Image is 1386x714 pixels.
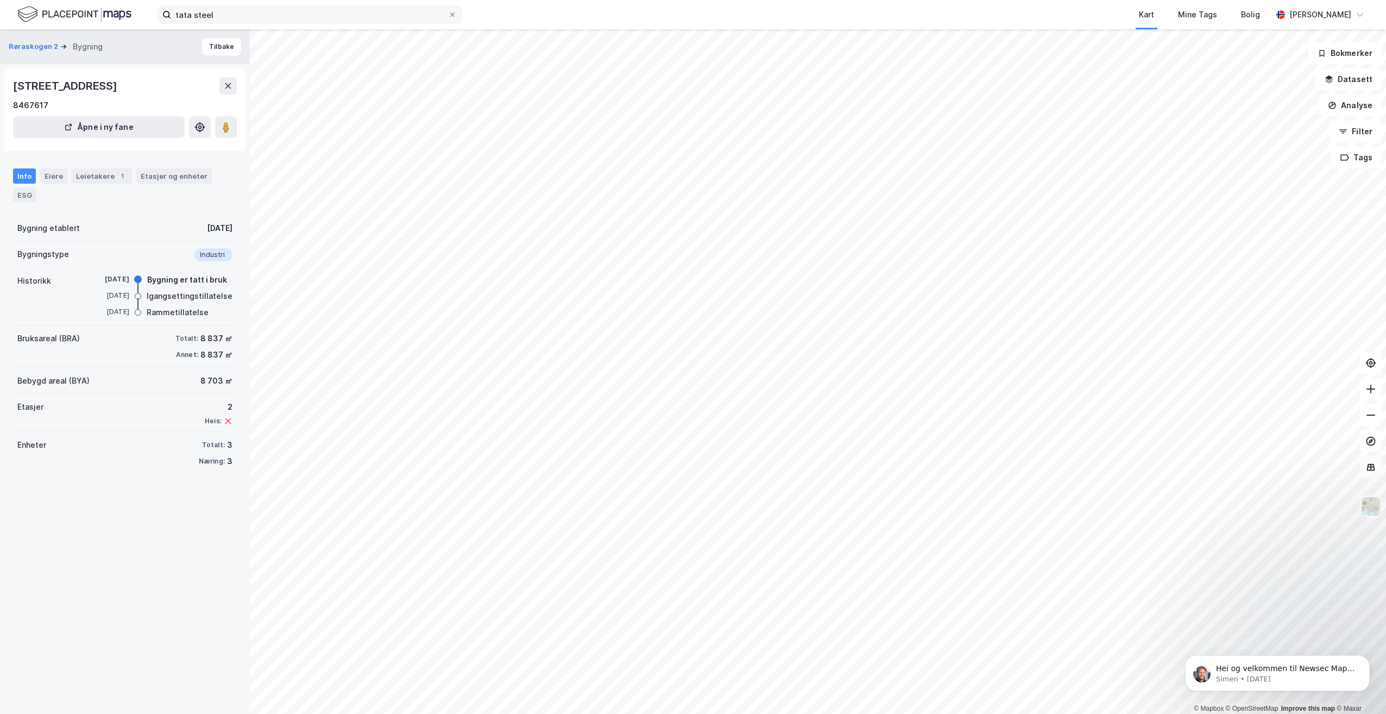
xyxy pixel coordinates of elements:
div: Heis: [205,417,222,425]
input: Søk på adresse, matrikkel, gårdeiere, leietakere eller personer [171,7,448,23]
button: Tags [1331,147,1382,168]
div: Igangsettingstillatelse [147,290,232,303]
div: Bygningstype [17,248,69,261]
div: [DATE] [86,307,129,317]
a: Improve this map [1281,705,1335,712]
div: Kart [1139,8,1154,21]
div: Næring: [199,457,225,466]
div: [STREET_ADDRESS] [13,77,119,95]
div: Totalt: [175,334,198,343]
div: [DATE] [86,274,129,284]
div: 8 837 ㎡ [200,348,232,361]
div: 8467617 [13,99,48,112]
button: Åpne i ny fane [13,116,185,138]
div: [DATE] [86,291,129,300]
div: 8 837 ㎡ [200,332,232,345]
div: Bruksareal (BRA) [17,332,80,345]
div: Totalt: [202,441,225,449]
div: Eiere [40,168,67,184]
div: 1 [117,171,128,181]
div: Annet: [176,350,198,359]
div: Bolig [1241,8,1260,21]
div: Mine Tags [1178,8,1217,21]
img: Z [1360,496,1381,517]
div: 2 [205,400,232,414]
div: Etasjer [17,400,43,414]
div: Info [13,168,36,184]
div: Bygning [73,40,103,53]
div: Bebygd areal (BYA) [17,374,90,387]
div: [PERSON_NAME] [1289,8,1351,21]
div: Bygning er tatt i bruk [147,273,227,286]
button: Filter [1330,121,1382,142]
button: Tilbake [202,38,241,55]
div: 3 [227,455,232,468]
div: 8 703 ㎡ [200,374,232,387]
div: [DATE] [207,222,232,235]
div: Rammetillatelse [147,306,209,319]
div: Bygning etablert [17,222,80,235]
div: Enheter [17,439,46,452]
iframe: Intercom notifications message [1169,632,1386,709]
div: ESG [13,188,36,202]
img: logo.f888ab2527a4732fd821a326f86c7f29.svg [17,5,131,24]
button: Analyse [1319,95,1382,116]
div: Etasjer og enheter [141,171,207,181]
button: Røraskogen 2 [9,41,60,52]
div: Historikk [17,274,51,287]
button: Bokmerker [1308,42,1382,64]
button: Datasett [1315,68,1382,90]
div: 3 [227,439,232,452]
div: Leietakere [72,168,132,184]
a: Mapbox [1194,705,1224,712]
a: OpenStreetMap [1226,705,1278,712]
